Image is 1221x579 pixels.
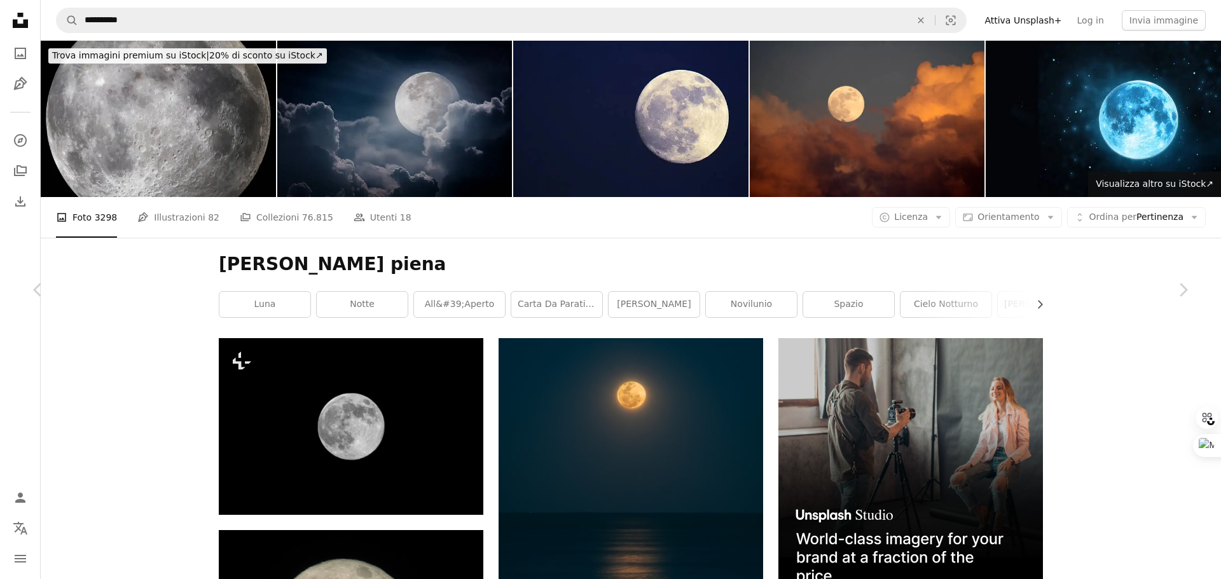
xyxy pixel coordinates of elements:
[1122,10,1206,31] button: Invia immagine
[317,292,408,317] a: notte
[8,189,33,214] a: Cronologia download
[900,292,991,317] a: cielo notturno
[706,292,797,317] a: novilunio
[872,207,950,228] button: Licenza
[1089,211,1183,224] span: Pertinenza
[511,292,602,317] a: carta da parati lunare
[609,292,700,317] a: [PERSON_NAME]
[8,41,33,66] a: Foto
[354,197,411,238] a: Utenti 18
[41,41,276,197] img: Terra, luna piena v3
[894,212,928,222] span: Licenza
[935,8,966,32] button: Ricerca visiva
[986,41,1221,197] img: Luna piena atmosfera bianco con stelle di notte scuro
[907,8,935,32] button: Elimina
[750,41,985,197] img: Nuvole di luna piena e zucchero filato
[41,41,335,71] a: Trova immagini premium su iStock|20% di sconto su iStock↗
[1088,172,1221,197] a: Visualizza altro su iStock↗
[803,292,894,317] a: spazio
[8,158,33,184] a: Collezioni
[48,48,327,64] div: 20% di sconto su iStock ↗
[56,8,967,33] form: Trova visual in tutto il sito
[302,210,333,224] span: 76.815
[1067,207,1206,228] button: Ordina perPertinenza
[277,41,513,197] img: Cielo di notte con le nuvole, luna piena renderebbe sfondo
[1089,212,1136,222] span: Ordina per
[1028,292,1043,317] button: scorri la lista a destra
[977,212,1039,222] span: Orientamento
[52,50,209,60] span: Trova immagini premium su iStock |
[208,210,219,224] span: 82
[57,8,78,32] button: Cerca su Unsplash
[955,207,1061,228] button: Orientamento
[8,71,33,97] a: Illustrazioni
[219,253,1043,276] h1: [PERSON_NAME] piena
[219,338,483,515] img: Luna piena isolata sullo sfondo nero del cielo notturno
[137,197,219,238] a: Illustrazioni 82
[240,197,333,238] a: Collezioni 76.815
[513,41,748,197] img: Luna piena
[8,485,33,510] a: Accedi / Registrati
[414,292,505,317] a: all&#39;aperto
[8,546,33,571] button: Menu
[219,292,310,317] a: Luna
[1070,10,1112,31] a: Log in
[1145,229,1221,351] a: Avanti
[8,128,33,153] a: Esplora
[977,10,1069,31] a: Attiva Unsplash+
[998,292,1089,317] a: [PERSON_NAME] notturna
[219,421,483,432] a: Luna piena isolata sullo sfondo nero del cielo notturno
[8,515,33,541] button: Lingua
[499,498,763,509] a: mare sotto la luna piena
[400,210,411,224] span: 18
[1096,179,1213,189] span: Visualizza altro su iStock ↗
